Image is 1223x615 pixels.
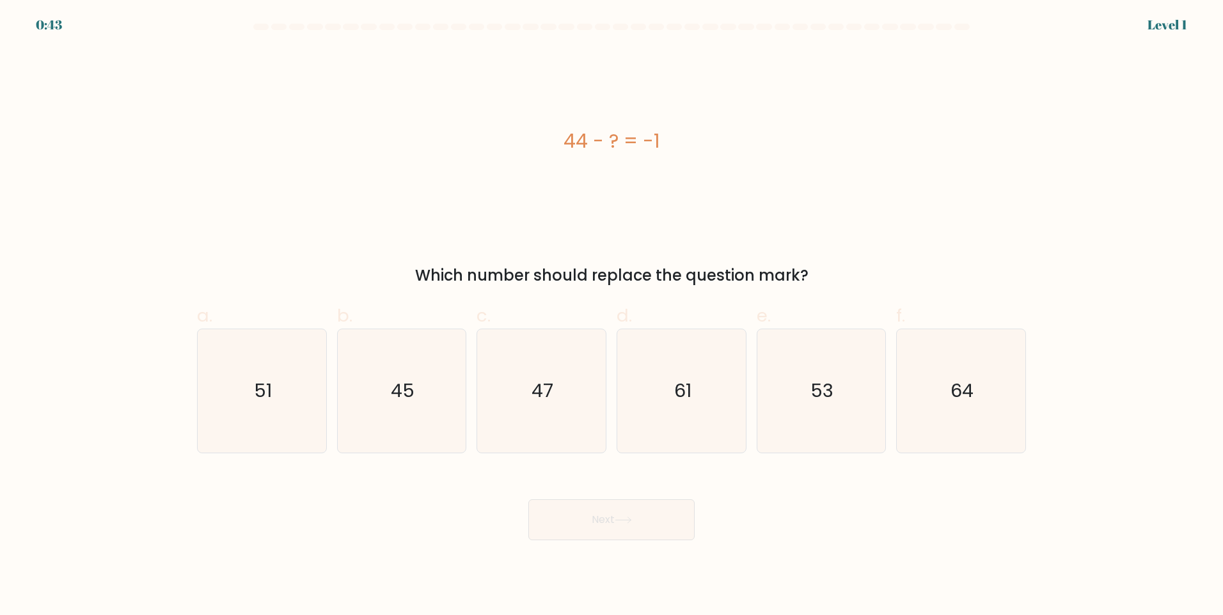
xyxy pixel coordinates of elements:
span: a. [197,303,212,328]
text: 47 [532,378,554,403]
text: 51 [254,378,272,403]
text: 64 [951,378,974,403]
span: b. [337,303,352,328]
text: 61 [674,378,691,403]
text: 53 [811,378,834,403]
div: Which number should replace the question mark? [205,264,1018,287]
span: f. [896,303,905,328]
span: d. [617,303,632,328]
button: Next [528,499,695,540]
div: 44 - ? = -1 [197,127,1026,155]
text: 45 [391,378,414,403]
div: Level 1 [1148,15,1187,35]
span: e. [757,303,771,328]
div: 0:43 [36,15,62,35]
span: c. [477,303,491,328]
